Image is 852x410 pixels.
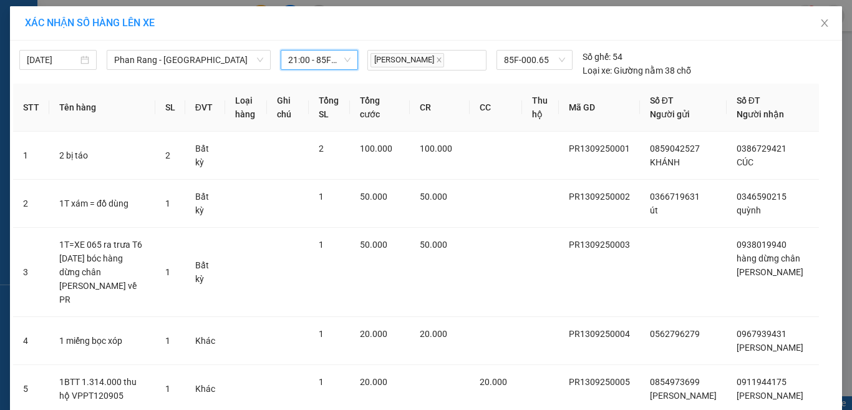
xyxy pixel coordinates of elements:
[650,109,690,119] span: Người gửi
[436,57,442,63] span: close
[569,240,630,250] span: PR1309250003
[504,51,565,69] span: 85F-000.65
[583,64,691,77] div: Giường nằm 38 chỗ
[49,317,155,365] td: 1 miếng bọc xóp
[650,157,680,167] span: KHÁNH
[737,192,787,202] span: 0346590215
[49,180,155,228] td: 1T xám = đồ dùng
[420,144,452,154] span: 100.000
[583,50,622,64] div: 54
[16,81,70,139] b: [PERSON_NAME]
[105,59,172,75] li: (c) 2017
[569,144,630,154] span: PR1309250001
[410,84,470,132] th: CR
[185,84,226,132] th: ĐVT
[319,377,324,387] span: 1
[350,84,410,132] th: Tổng cước
[165,384,170,394] span: 1
[480,377,507,387] span: 20.000
[650,205,658,215] span: út
[185,228,226,317] td: Bất kỳ
[49,84,155,132] th: Tên hàng
[49,132,155,180] td: 2 bị táo
[569,192,630,202] span: PR1309250002
[737,391,803,401] span: [PERSON_NAME]
[737,240,787,250] span: 0938019940
[319,329,324,339] span: 1
[360,144,392,154] span: 100.000
[420,192,447,202] span: 50.000
[185,180,226,228] td: Bất kỳ
[420,240,447,250] span: 50.000
[650,95,674,105] span: Số ĐT
[737,144,787,154] span: 0386729421
[559,84,640,132] th: Mã GD
[569,329,630,339] span: PR1309250004
[185,317,226,365] td: Khác
[77,18,123,77] b: Gửi khách hàng
[319,144,324,154] span: 2
[737,109,784,119] span: Người nhận
[13,228,49,317] td: 3
[319,192,324,202] span: 1
[583,64,612,77] span: Loại xe:
[737,343,803,353] span: [PERSON_NAME]
[165,267,170,277] span: 1
[807,6,842,41] button: Close
[267,84,309,132] th: Ghi chú
[165,150,170,160] span: 2
[225,84,267,132] th: Loại hàng
[27,53,78,67] input: 13/09/2025
[360,329,387,339] span: 20.000
[420,329,447,339] span: 20.000
[49,228,155,317] td: 1T=XE 065 ra trưa T6 [DATE] bóc hàng dừng chân [PERSON_NAME] về PR
[25,17,155,29] span: XÁC NHẬN SỐ HÀNG LÊN XE
[650,329,700,339] span: 0562796279
[650,144,700,154] span: 0859042527
[650,377,700,387] span: 0854973699
[360,377,387,387] span: 20.000
[165,198,170,208] span: 1
[360,240,387,250] span: 50.000
[13,317,49,365] td: 4
[135,16,165,46] img: logo.jpg
[737,253,803,277] span: hàng dừng chân [PERSON_NAME]
[309,84,350,132] th: Tổng SL
[105,47,172,57] b: [DOMAIN_NAME]
[737,157,753,167] span: CÚC
[185,132,226,180] td: Bất kỳ
[650,192,700,202] span: 0366719631
[13,180,49,228] td: 2
[360,192,387,202] span: 50.000
[13,84,49,132] th: STT
[470,84,522,132] th: CC
[737,377,787,387] span: 0911944175
[288,51,351,69] span: 21:00 - 85F-000.65
[737,205,761,215] span: quỳnh
[319,240,324,250] span: 1
[165,336,170,346] span: 1
[820,18,830,28] span: close
[370,53,444,67] span: [PERSON_NAME]
[13,132,49,180] td: 1
[114,51,263,69] span: Phan Rang - Sài Gòn
[256,56,264,64] span: down
[583,50,611,64] span: Số ghế:
[650,391,717,401] span: [PERSON_NAME]
[737,95,760,105] span: Số ĐT
[522,84,559,132] th: Thu hộ
[569,377,630,387] span: PR1309250005
[155,84,185,132] th: SL
[737,329,787,339] span: 0967939431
